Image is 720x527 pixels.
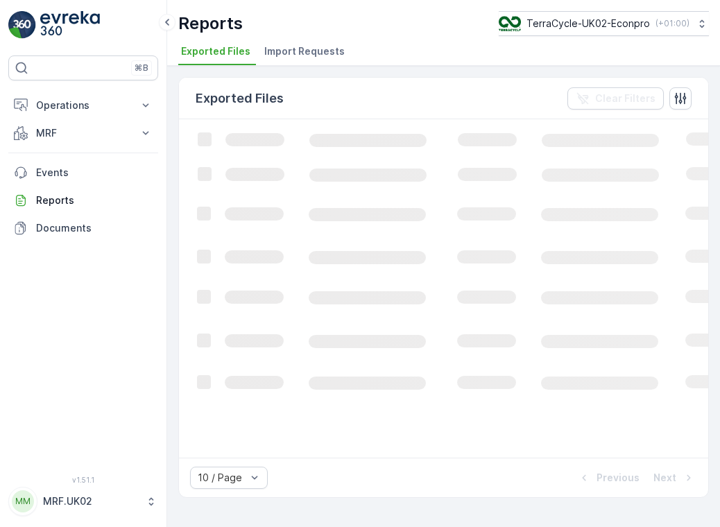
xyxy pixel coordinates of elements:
p: Exported Files [196,89,284,108]
p: ⌘B [135,62,148,74]
p: Reports [36,193,153,207]
span: Exported Files [181,44,250,58]
p: Next [653,471,676,485]
p: ( +01:00 ) [655,18,689,29]
p: Previous [597,471,640,485]
span: Import Requests [264,44,345,58]
a: Events [8,159,158,187]
span: v 1.51.1 [8,476,158,484]
div: MM [12,490,34,512]
p: Documents [36,221,153,235]
p: MRF [36,126,130,140]
button: MMMRF.UK02 [8,487,158,516]
button: MRF [8,119,158,147]
button: Previous [576,469,641,486]
button: Clear Filters [567,87,664,110]
button: Next [652,469,697,486]
a: Reports [8,187,158,214]
button: Operations [8,92,158,119]
button: TerraCycle-UK02-Econpro(+01:00) [499,11,709,36]
a: Documents [8,214,158,242]
img: logo [8,11,36,39]
p: Reports [178,12,243,35]
p: MRF.UK02 [43,494,139,508]
p: Operations [36,98,130,112]
p: Clear Filters [595,92,655,105]
img: terracycle_logo_wKaHoWT.png [499,16,521,31]
p: TerraCycle-UK02-Econpro [526,17,650,31]
p: Events [36,166,153,180]
img: logo_light-DOdMpM7g.png [40,11,100,39]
